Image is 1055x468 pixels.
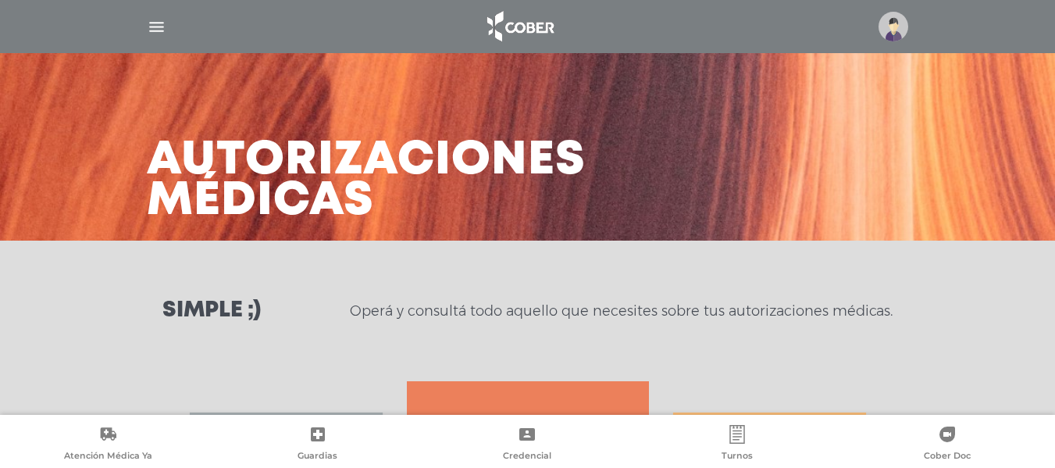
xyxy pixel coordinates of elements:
img: logo_cober_home-white.png [479,8,561,45]
span: Guardias [298,450,337,464]
a: Credencial [422,425,633,465]
span: Atención Médica Ya [64,450,152,464]
a: Guardias [213,425,423,465]
a: Cober Doc [842,425,1052,465]
span: Credencial [503,450,551,464]
span: Turnos [722,450,753,464]
img: Cober_menu-lines-white.svg [147,17,166,37]
span: Cober Doc [924,450,971,464]
a: Atención Médica Ya [3,425,213,465]
p: Operá y consultá todo aquello que necesites sobre tus autorizaciones médicas. [350,302,893,320]
a: Turnos [633,425,843,465]
h3: Autorizaciones médicas [147,141,586,222]
h3: Simple ;) [162,300,261,322]
img: profile-placeholder.svg [879,12,908,41]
